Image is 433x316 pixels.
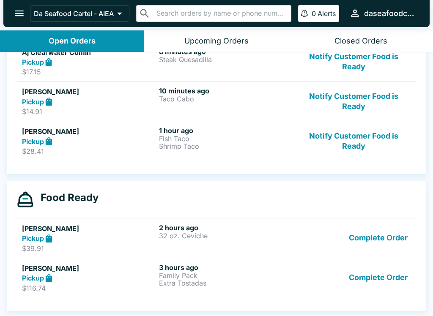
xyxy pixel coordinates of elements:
a: [PERSON_NAME]Pickup$14.9110 minutes agoTaco CaboNotify Customer Food is Ready [17,81,416,121]
a: [PERSON_NAME]Pickup$28.411 hour agoFish TacoShrimp TacoNotify Customer Food is Ready [17,121,416,161]
p: Taco Cabo [159,95,293,103]
button: daseafoodcartel [346,4,419,22]
button: Notify Customer Food is Ready [296,87,411,116]
p: Extra Tostadas [159,279,293,287]
button: open drawer [8,3,30,24]
p: 0 [312,9,316,18]
p: Shrimp Taco [159,142,293,150]
h5: Aj Clearwater Comin [22,47,156,57]
p: $14.91 [22,107,156,116]
p: Fish Taco [159,135,293,142]
div: Closed Orders [334,36,387,46]
h4: Food Ready [34,191,99,204]
p: $39.91 [22,244,156,253]
p: 32 oz. Ceviche [159,232,293,240]
button: Complete Order [345,223,411,253]
h5: [PERSON_NAME] [22,263,156,273]
h5: [PERSON_NAME] [22,223,156,234]
p: $28.41 [22,147,156,155]
h6: 1 hour ago [159,126,293,135]
h5: [PERSON_NAME] [22,87,156,97]
p: Family Pack [159,272,293,279]
a: [PERSON_NAME]Pickup$116.743 hours agoFamily PackExtra TostadasComplete Order [17,258,416,297]
h6: 3 hours ago [159,263,293,272]
strong: Pickup [22,58,44,66]
a: [PERSON_NAME]Pickup$39.912 hours ago32 oz. CevicheComplete Order [17,218,416,258]
p: Steak Quesadilla [159,56,293,63]
div: Open Orders [49,36,96,46]
p: $116.74 [22,284,156,292]
button: Complete Order [345,263,411,292]
button: Notify Customer Food is Ready [296,126,411,155]
h5: [PERSON_NAME] [22,126,156,136]
strong: Pickup [22,98,44,106]
input: Search orders by name or phone number [154,8,288,19]
div: daseafoodcartel [364,8,416,19]
div: Upcoming Orders [184,36,249,46]
p: Da Seafood Cartel - AIEA [34,9,114,18]
button: Notify Customer Food is Ready [296,47,411,76]
button: Da Seafood Cartel - AIEA [30,5,129,22]
strong: Pickup [22,137,44,146]
a: Aj Clearwater CominPickup$17.158 minutes agoSteak QuesadillaNotify Customer Food is Ready [17,42,416,82]
strong: Pickup [22,274,44,282]
p: Alerts [318,9,336,18]
h6: 2 hours ago [159,223,293,232]
strong: Pickup [22,234,44,242]
h6: 10 minutes ago [159,87,293,95]
p: $17.15 [22,68,156,76]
